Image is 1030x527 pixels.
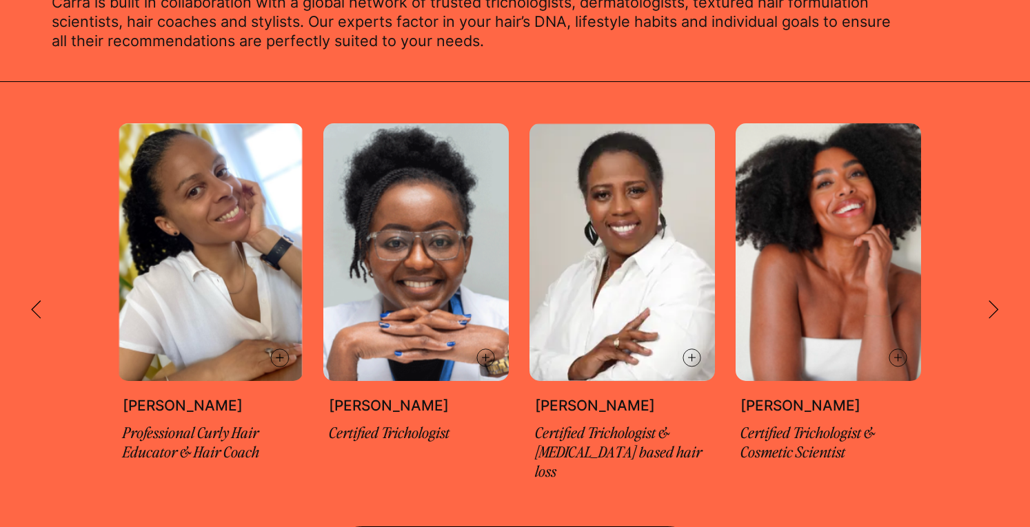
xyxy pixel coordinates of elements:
[535,422,702,480] span: Certified Trichologist & [MEDICAL_DATA] based hair loss
[740,422,875,461] span: Certified Trichologist & Cosmetic Scientist
[535,396,710,415] p: [PERSON_NAME]
[329,422,450,442] span: Certified Trichologist
[329,396,504,415] p: [PERSON_NAME]
[123,396,298,415] p: [PERSON_NAME]
[740,396,916,415] p: [PERSON_NAME]
[123,422,259,461] span: Professional Curly Hair Educator & Hair Coach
